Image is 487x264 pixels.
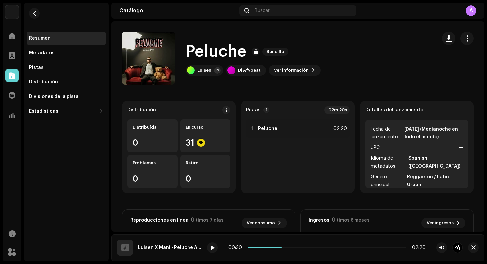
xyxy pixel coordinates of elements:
[262,48,288,56] span: Sencillo
[133,160,172,166] div: Problemas
[127,107,156,113] div: Distribución
[29,79,58,85] div: Distribución
[27,76,106,89] re-m-nav-item: Distribución
[228,245,245,250] div: 00:30
[309,218,329,223] div: Ingresos
[27,105,106,118] re-m-nav-dropdown: Estadísticas
[466,5,476,16] div: A
[186,125,225,130] div: En curso
[324,106,350,114] div: 02m 20s
[29,50,55,56] div: Metadatos
[29,94,79,99] div: Divisiones de la pista
[371,144,380,152] span: UPC
[197,68,211,73] div: Luisen
[130,218,189,223] div: Reproducciones en línea
[269,65,321,76] button: Ver información
[371,154,407,170] span: Idioma de metadatos
[186,160,225,166] div: Retiro
[186,41,246,62] h1: Peluche
[371,125,403,141] span: Fecha de lanzamiento
[263,107,269,113] p-badge: 1
[242,218,287,228] button: Ver consumo
[332,125,347,132] div: 02:20
[365,107,423,113] strong: Detalles del lanzamiento
[5,5,19,19] img: d9f8f59f-78fd-4355-bcd2-71803a451288
[332,218,370,223] div: Últimos 6 meses
[409,245,426,250] div: 02:20
[404,125,463,141] strong: [DATE] (Medianoche en todo el mundo)
[133,125,172,130] div: Distribuída
[408,154,463,170] strong: Spanish ([GEOGRAPHIC_DATA])
[247,216,275,230] span: Ver consumo
[255,8,270,13] span: Buscar
[274,64,309,77] span: Ver información
[258,126,277,131] strong: Peluche
[421,218,465,228] button: Ver ingresos
[238,68,261,73] div: Dj Afybeat
[29,109,58,114] div: Estadísticas
[246,107,261,113] strong: Pistas
[29,65,44,70] div: Pistas
[27,90,106,103] re-m-nav-item: Divisiones de la pista
[29,36,51,41] div: Resumen
[27,32,106,45] re-m-nav-item: Resumen
[191,218,224,223] div: Últimos 7 días
[27,46,106,60] re-m-nav-item: Metadatos
[138,245,202,250] div: Luisen X Mani - Peluche Audio Oficial.wav
[27,61,106,74] re-m-nav-item: Pistas
[407,173,463,189] strong: Reggaeton / Latin Urban
[371,173,406,189] span: Género principal
[119,8,237,13] div: Catálogo
[427,216,454,230] span: Ver ingresos
[214,67,221,74] div: +2
[459,144,463,152] strong: —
